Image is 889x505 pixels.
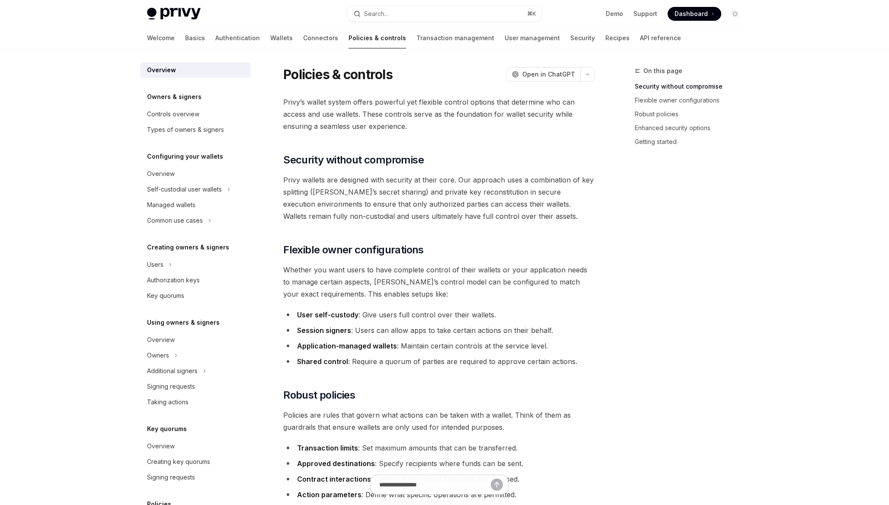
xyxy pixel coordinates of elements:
span: Policies are rules that govern what actions can be taken with a wallet. Think of them as guardrai... [283,409,595,433]
a: Overview [140,438,251,454]
a: Managed wallets [140,197,251,213]
li: : Specify recipients where funds can be sent. [283,457,595,470]
strong: User self-custody [297,310,358,319]
div: Signing requests [147,381,195,392]
li: : Set maximum amounts that can be transferred. [283,442,595,454]
span: Privy’s wallet system offers powerful yet flexible control options that determine who can access ... [283,96,595,132]
li: : Users can allow apps to take certain actions on their behalf. [283,324,595,336]
a: Security [570,28,595,48]
span: Robust policies [283,388,355,402]
div: Search... [364,9,388,19]
span: Privy wallets are designed with security at their core. Our approach uses a combination of key sp... [283,174,595,222]
button: Open in ChatGPT [506,67,580,82]
a: API reference [640,28,681,48]
a: Overview [140,332,251,348]
button: Toggle dark mode [728,7,742,21]
a: Key quorums [140,288,251,304]
h5: Key quorums [147,424,187,434]
li: : Give users full control over their wallets. [283,309,595,321]
div: Signing requests [147,472,195,483]
div: Types of owners & signers [147,125,224,135]
h5: Creating owners & signers [147,242,229,252]
button: Toggle Additional signers section [140,363,251,379]
a: User management [505,28,560,48]
span: Dashboard [675,10,708,18]
a: Robust policies [635,107,749,121]
div: Key quorums [147,291,184,301]
div: Owners [147,350,169,361]
button: Toggle Users section [140,257,251,272]
div: Additional signers [147,366,198,376]
a: Policies & controls [349,28,406,48]
h5: Configuring your wallets [147,151,223,162]
a: Authentication [215,28,260,48]
strong: Shared control [297,357,348,366]
img: light logo [147,8,201,20]
a: Creating key quorums [140,454,251,470]
div: Overview [147,441,175,451]
a: Overview [140,166,251,182]
a: Dashboard [668,7,721,21]
button: Toggle Self-custodial user wallets section [140,182,251,197]
div: Overview [147,169,175,179]
a: Getting started [635,135,749,149]
strong: Session signers [297,326,351,335]
a: Support [633,10,657,18]
a: Types of owners & signers [140,122,251,137]
button: Toggle Common use cases section [140,213,251,228]
span: Flexible owner configurations [283,243,424,257]
h1: Policies & controls [283,67,393,82]
input: Ask a question... [379,475,491,494]
a: Demo [606,10,623,18]
li: : Maintain certain controls at the service level. [283,340,595,352]
a: Basics [185,28,205,48]
a: Security without compromise [635,80,749,93]
a: Signing requests [140,470,251,485]
button: Toggle Owners section [140,348,251,363]
button: Send message [491,479,503,491]
a: Taking actions [140,394,251,410]
span: Security without compromise [283,153,424,167]
div: Controls overview [147,109,199,119]
div: Creating key quorums [147,457,210,467]
span: On this page [643,66,682,76]
button: Open search [348,6,541,22]
div: Self-custodial user wallets [147,184,222,195]
a: Signing requests [140,379,251,394]
a: Connectors [303,28,338,48]
h5: Owners & signers [147,92,201,102]
h5: Using owners & signers [147,317,220,328]
a: Enhanced security options [635,121,749,135]
a: Controls overview [140,106,251,122]
span: ⌘ K [527,10,536,17]
a: Flexible owner configurations [635,93,749,107]
div: Authorization keys [147,275,200,285]
a: Transaction management [416,28,494,48]
div: Overview [147,65,176,75]
div: Taking actions [147,397,189,407]
a: Welcome [147,28,175,48]
a: Overview [140,62,251,78]
div: Users [147,259,163,270]
span: Whether you want users to have complete control of their wallets or your application needs to man... [283,264,595,300]
a: Recipes [605,28,630,48]
strong: Approved destinations [297,459,375,468]
a: Authorization keys [140,272,251,288]
li: : Require a quorum of parties are required to approve certain actions. [283,355,595,368]
strong: Application-managed wallets [297,342,397,350]
strong: Transaction limits [297,444,358,452]
a: Wallets [270,28,293,48]
span: Open in ChatGPT [522,70,575,79]
div: Managed wallets [147,200,195,210]
div: Overview [147,335,175,345]
div: Common use cases [147,215,203,226]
